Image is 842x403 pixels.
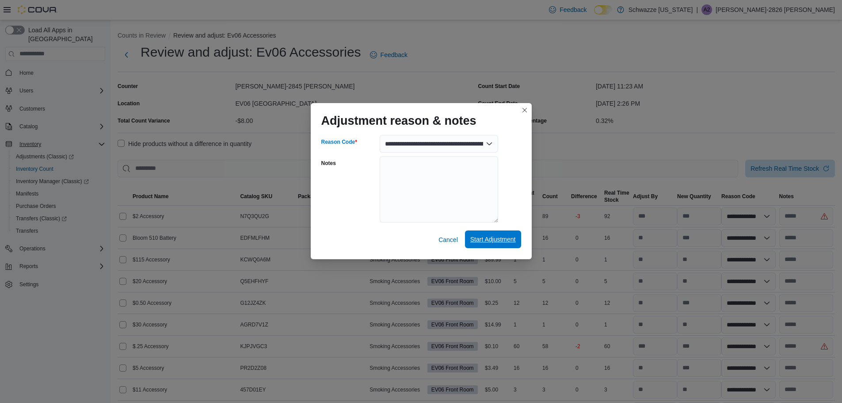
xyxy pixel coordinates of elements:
[438,235,458,244] span: Cancel
[465,230,521,248] button: Start Adjustment
[435,231,461,249] button: Cancel
[321,138,357,146] label: Reason Code
[519,105,530,115] button: Closes this modal window
[321,160,336,167] label: Notes
[321,114,476,128] h1: Adjustment reason & notes
[470,235,516,244] span: Start Adjustment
